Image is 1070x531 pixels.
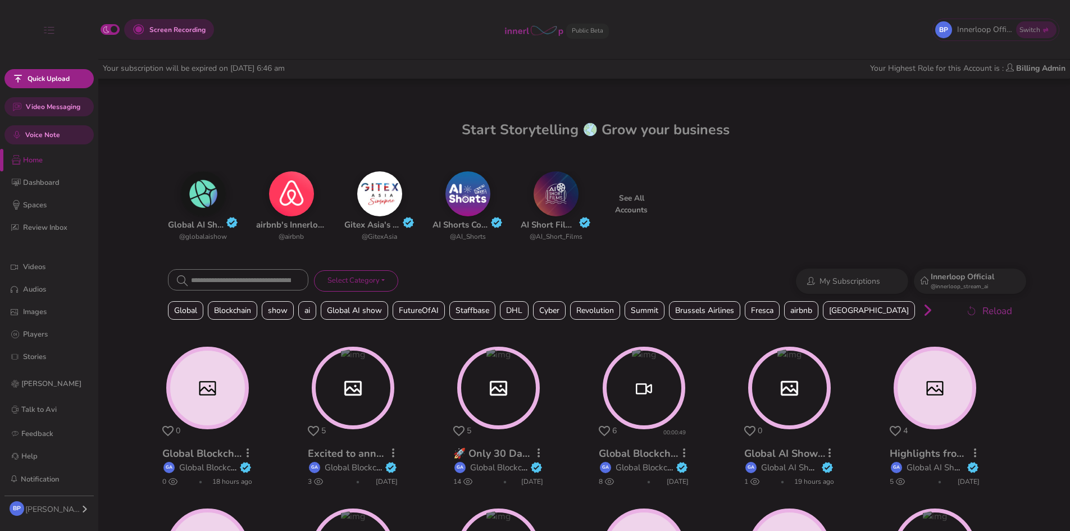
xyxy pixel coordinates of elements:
[454,462,466,473] div: GA
[625,301,664,320] span: Summit
[239,461,252,474] img: verified
[784,301,818,320] span: airbnb
[599,476,614,487] span: 8
[21,404,57,416] p: Talk to Avi
[256,219,363,230] a: airbnb's Innerloop Account
[308,447,552,460] a: Excited to announce [PERSON_NAME] as a speaker
[376,476,398,487] span: [DATE]
[21,378,81,390] p: [PERSON_NAME]
[521,476,543,487] span: [DATE]
[935,21,952,38] div: BP
[918,298,938,323] button: Scroll right
[9,375,89,392] a: [PERSON_NAME]
[1016,63,1066,74] b: Billing Admin
[957,24,1013,35] span: Innerloop Official
[744,476,759,487] span: 1
[890,447,1058,460] a: Highlights from Global AI Show (3)
[819,275,880,287] span: My Subscriptions
[168,301,203,320] span: Global
[168,219,313,230] a: Global AI Show 's Innerloop Account
[321,301,388,320] span: Global AI show
[25,130,60,140] span: Voice Note
[761,462,900,473] a: Global AI Show 's Innerloop Account
[490,216,503,229] img: verified
[308,476,323,487] span: 3
[402,216,415,229] img: verified
[530,232,582,243] a: @AI_Short_Films
[676,461,688,474] img: verified
[758,425,762,436] span: 0
[4,69,94,88] button: Quick Upload
[667,476,689,487] span: [DATE]
[931,283,1019,291] span: @ innerloop_stream_ai
[256,171,326,246] a: altairbnb's Innerloop Account@airbnb
[470,462,632,473] a: Global Blockchain show Innerloop Account
[432,219,516,230] a: AI Shorts Community
[866,62,1070,74] div: Your Highest Role for this Account is :
[953,298,1023,323] button: Reload
[821,461,834,474] img: verified
[393,301,445,320] span: FutureOfAI
[570,301,620,320] span: Revolution
[279,232,304,243] a: @airbnb
[903,425,908,436] span: 4
[325,462,487,473] a: Global Blockchain show Innerloop Account
[26,102,80,112] span: Video Messaging
[124,19,214,40] button: Screen Recording
[534,171,579,216] img: alt
[9,427,89,441] a: Feedback
[453,447,574,460] a: 🚀 Only 30 Days Left ! 🚀
[10,501,24,516] div: BP
[823,301,915,320] span: [GEOGRAPHIC_DATA]
[500,301,529,320] span: DHL
[600,462,611,473] div: GA
[25,503,81,515] div: [PERSON_NAME]
[168,171,238,246] a: altGlobal AI Show 's Innerloop Accountverified@globalaishow
[162,476,177,487] span: 0
[450,232,486,243] a: @AI_Shorts
[162,447,376,460] a: Global Blockchain Show – 📅 [DATE]–[DATE]
[181,171,226,216] img: alt
[269,171,314,216] img: alt
[583,122,597,137] img: welcomeimg
[208,301,257,320] span: Blockchain
[309,462,320,473] div: GA
[357,171,402,216] img: alt
[9,401,89,418] a: Talk to Avi
[23,284,93,296] p: Audios
[931,271,994,282] strong: Innerloop Official
[744,447,913,460] a: Global AI Show : 📅 [DATE]–[DATE]
[4,125,94,144] button: Voice Note
[530,461,543,474] img: verified
[669,301,740,320] span: Brussels Airlines
[907,462,1045,473] a: Global AI Show 's Innerloop Account
[958,476,980,487] span: [DATE]
[521,219,624,230] a: AI Short Films Community
[23,261,93,273] p: Videos
[1016,21,1057,38] button: Switch
[226,216,238,229] img: verified
[23,177,93,189] p: Dashboard
[23,155,93,166] p: Home
[23,351,93,363] p: Stories
[9,472,60,487] button: Notification
[298,301,316,320] span: ai
[168,121,1023,144] h1: Start Storytelling Grow your business
[599,447,752,460] a: Global Blockchain Show Tickets
[21,474,59,485] p: Notification
[9,501,89,516] button: BP[PERSON_NAME]
[967,461,979,474] img: verified
[467,425,471,436] span: 5
[23,306,93,318] p: Images
[521,171,591,246] a: altAI Short Films Communityverified@AI_Short_Films
[23,222,93,234] p: Review Inbox
[362,232,397,243] a: @GitexAsia
[616,462,778,473] a: Global Blockchain show Innerloop Account
[890,476,905,487] span: 5
[445,171,490,216] img: alt
[98,62,289,74] div: Your subscription will be expired on [DATE] 6:46 am
[579,216,591,229] img: verified
[179,232,227,243] a: @globalaishow
[4,97,94,116] button: Video Messaging
[432,171,503,246] a: altAI Shorts Communityverified@AI_Shorts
